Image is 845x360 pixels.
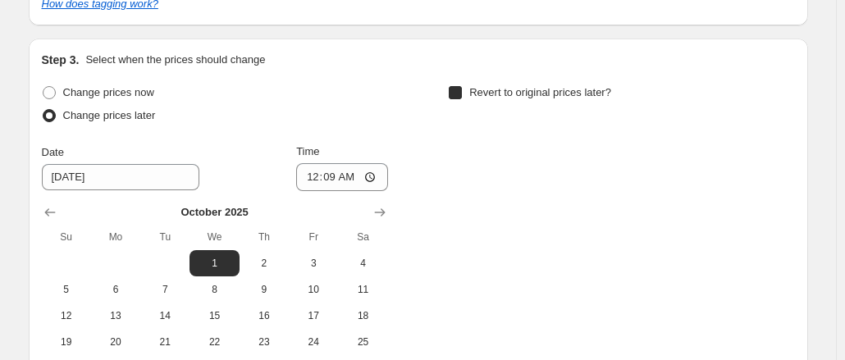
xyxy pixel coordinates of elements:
[196,335,232,349] span: 22
[289,329,338,355] button: Friday October 24 2025
[91,276,140,303] button: Monday October 6 2025
[91,303,140,329] button: Monday October 13 2025
[338,250,387,276] button: Saturday October 4 2025
[240,329,289,355] button: Thursday October 23 2025
[63,86,154,98] span: Change prices now
[338,276,387,303] button: Saturday October 11 2025
[196,309,232,322] span: 15
[469,86,611,98] span: Revert to original prices later?
[345,257,381,270] span: 4
[345,309,381,322] span: 18
[296,145,319,157] span: Time
[48,309,84,322] span: 12
[240,250,289,276] button: Thursday October 2 2025
[85,52,265,68] p: Select when the prices should change
[147,283,183,296] span: 7
[246,257,282,270] span: 2
[295,335,331,349] span: 24
[190,329,239,355] button: Wednesday October 22 2025
[246,230,282,244] span: Th
[338,329,387,355] button: Saturday October 25 2025
[190,276,239,303] button: Wednesday October 8 2025
[345,230,381,244] span: Sa
[289,224,338,250] th: Friday
[345,335,381,349] span: 25
[338,224,387,250] th: Saturday
[48,283,84,296] span: 5
[39,201,62,224] button: Show previous month, September 2025
[91,329,140,355] button: Monday October 20 2025
[196,257,232,270] span: 1
[190,224,239,250] th: Wednesday
[147,309,183,322] span: 14
[368,201,391,224] button: Show next month, November 2025
[98,309,134,322] span: 13
[190,250,239,276] button: Wednesday October 1 2025
[240,303,289,329] button: Thursday October 16 2025
[140,329,190,355] button: Tuesday October 21 2025
[147,230,183,244] span: Tu
[345,283,381,296] span: 11
[42,303,91,329] button: Sunday October 12 2025
[196,283,232,296] span: 8
[295,283,331,296] span: 10
[295,230,331,244] span: Fr
[42,276,91,303] button: Sunday October 5 2025
[246,283,282,296] span: 9
[140,224,190,250] th: Tuesday
[63,109,156,121] span: Change prices later
[42,329,91,355] button: Sunday October 19 2025
[48,335,84,349] span: 19
[140,276,190,303] button: Tuesday October 7 2025
[289,303,338,329] button: Friday October 17 2025
[98,335,134,349] span: 20
[289,276,338,303] button: Friday October 10 2025
[246,335,282,349] span: 23
[240,224,289,250] th: Thursday
[190,303,239,329] button: Wednesday October 15 2025
[42,146,64,158] span: Date
[295,309,331,322] span: 17
[338,303,387,329] button: Saturday October 18 2025
[42,164,199,190] input: 9/29/2025
[246,309,282,322] span: 16
[91,224,140,250] th: Monday
[289,250,338,276] button: Friday October 3 2025
[296,163,388,191] input: 12:00
[295,257,331,270] span: 3
[42,52,80,68] h2: Step 3.
[42,224,91,250] th: Sunday
[196,230,232,244] span: We
[147,335,183,349] span: 21
[240,276,289,303] button: Thursday October 9 2025
[98,230,134,244] span: Mo
[98,283,134,296] span: 6
[140,303,190,329] button: Tuesday October 14 2025
[48,230,84,244] span: Su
